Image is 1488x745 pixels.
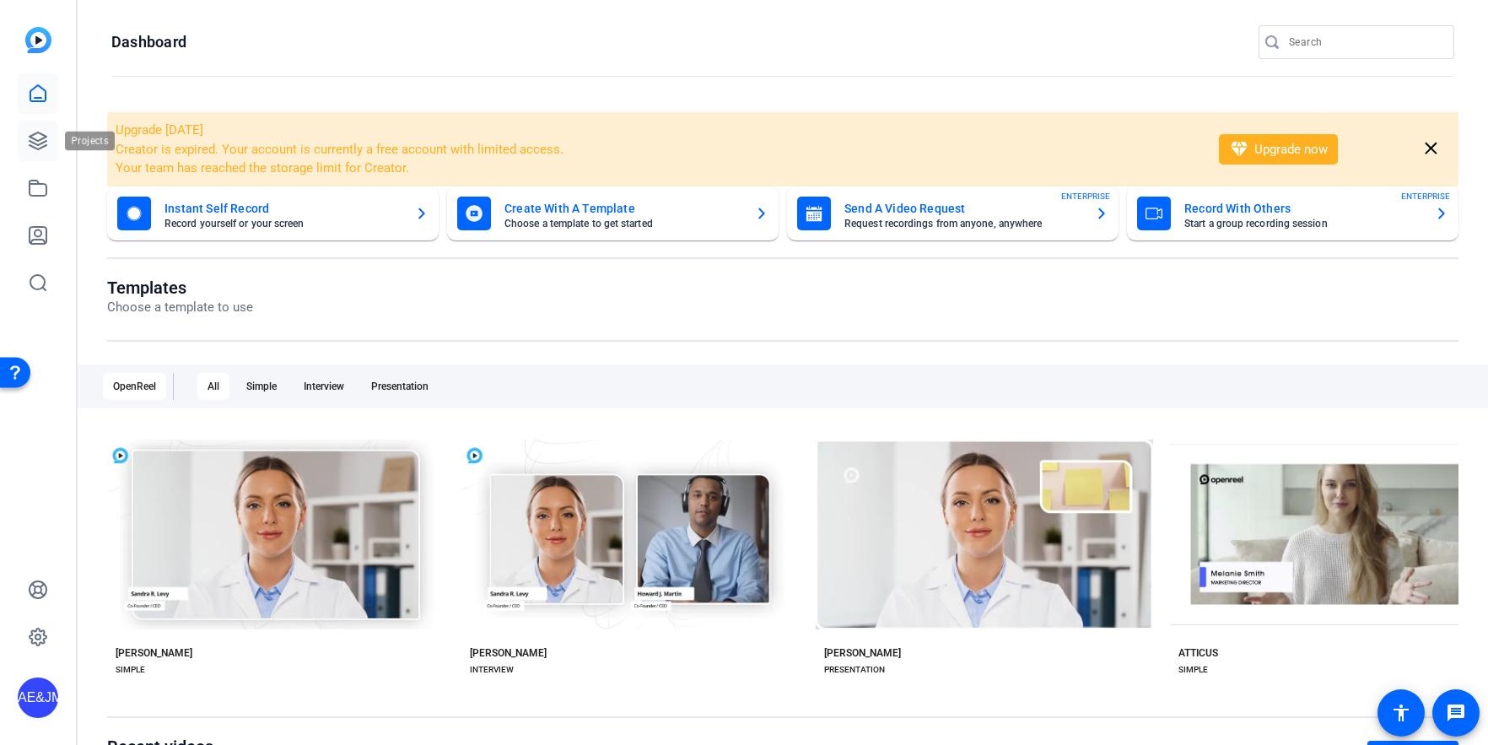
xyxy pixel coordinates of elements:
div: ATTICUS [1178,646,1218,660]
li: Creator is expired. Your account is currently a free account with limited access. [116,140,1197,159]
mat-card-title: Create With A Template [504,198,741,219]
mat-icon: message [1446,703,1466,723]
div: [PERSON_NAME] [116,646,192,660]
span: ENTERPRISE [1061,190,1110,202]
button: Record With OthersStart a group recording sessionENTERPRISE [1127,186,1458,240]
mat-card-subtitle: Choose a template to get started [504,219,741,229]
mat-icon: close [1421,138,1442,159]
div: [PERSON_NAME] [470,646,547,660]
div: [PERSON_NAME] [824,646,901,660]
div: Projects [65,131,118,151]
span: ENTERPRISE [1401,190,1450,202]
img: blue-gradient.svg [25,27,51,53]
mat-card-title: Record With Others [1184,198,1421,219]
div: Presentation [361,373,439,400]
div: INTERVIEW [470,663,514,677]
div: OpenReel [103,373,166,400]
button: Instant Self RecordRecord yourself or your screen [107,186,439,240]
div: Interview [294,373,354,400]
div: SIMPLE [116,663,145,677]
p: Choose a template to use [107,298,253,317]
div: AE&JMLDBRP [18,678,58,718]
input: Search [1289,32,1441,52]
mat-icon: diamond [1229,139,1249,159]
mat-icon: accessibility [1391,703,1411,723]
button: Upgrade now [1219,134,1338,165]
mat-card-subtitle: Record yourself or your screen [164,219,402,229]
li: Your team has reached the storage limit for Creator. [116,159,1197,178]
div: All [197,373,229,400]
mat-card-title: Send A Video Request [844,198,1081,219]
button: Create With A TemplateChoose a template to get started [447,186,779,240]
div: SIMPLE [1178,663,1208,677]
mat-card-subtitle: Request recordings from anyone, anywhere [844,219,1081,229]
h1: Templates [107,278,253,298]
mat-card-title: Instant Self Record [164,198,402,219]
div: PRESENTATION [824,663,885,677]
button: Send A Video RequestRequest recordings from anyone, anywhereENTERPRISE [787,186,1119,240]
span: Upgrade [DATE] [116,122,203,138]
div: Simple [236,373,287,400]
mat-card-subtitle: Start a group recording session [1184,219,1421,229]
h1: Dashboard [111,32,186,52]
